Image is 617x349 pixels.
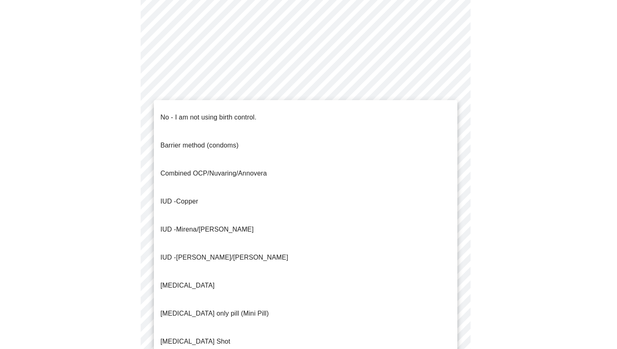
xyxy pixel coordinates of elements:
[160,254,176,261] span: IUD -
[160,225,254,234] p: IUD -
[176,226,254,233] span: Mirena/[PERSON_NAME]
[160,197,198,206] p: Copper
[160,169,267,178] p: Combined OCP/Nuvaring/Annovera
[160,198,176,205] span: IUD -
[160,112,257,122] p: No - I am not using birth control.
[160,337,230,347] p: [MEDICAL_DATA] Shot
[160,309,269,319] p: [MEDICAL_DATA] only pill (Mini Pill)
[160,141,238,150] p: Barrier method (condoms)
[160,253,288,262] p: [PERSON_NAME]/[PERSON_NAME]
[160,281,214,290] p: [MEDICAL_DATA]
